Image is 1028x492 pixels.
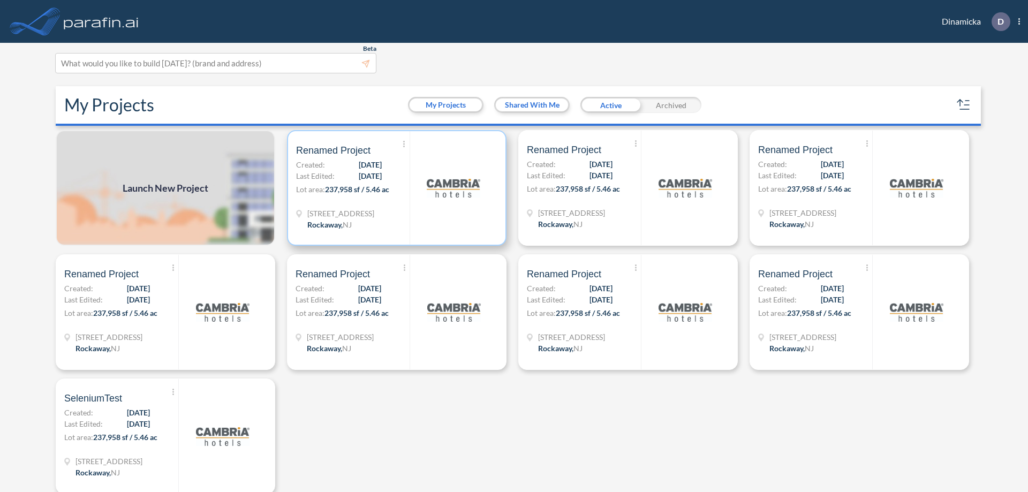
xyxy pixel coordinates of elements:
[75,468,111,477] span: Rockaway ,
[641,97,701,113] div: Archived
[427,285,481,339] img: logo
[75,467,120,478] div: Rockaway, NJ
[64,95,154,115] h2: My Projects
[758,268,833,281] span: Renamed Project
[296,170,335,181] span: Last Edited:
[527,170,565,181] span: Last Edited:
[769,219,805,229] span: Rockaway ,
[821,158,844,170] span: [DATE]
[307,331,374,343] span: 321 Mt Hope Ave
[527,268,601,281] span: Renamed Project
[75,456,142,467] span: 321 Mt Hope Ave
[589,158,613,170] span: [DATE]
[363,44,376,53] span: Beta
[758,143,833,156] span: Renamed Project
[758,158,787,170] span: Created:
[527,184,556,193] span: Lot area:
[580,97,641,113] div: Active
[926,12,1020,31] div: Dinamicka
[123,181,208,195] span: Launch New Project
[307,343,351,354] div: Rockaway, NJ
[64,407,93,418] span: Created:
[296,144,371,157] span: Renamed Project
[890,285,943,339] img: logo
[787,184,851,193] span: 237,958 sf / 5.46 ac
[343,220,352,229] span: NJ
[538,219,573,229] span: Rockaway ,
[64,268,139,281] span: Renamed Project
[75,343,120,354] div: Rockaway, NJ
[64,433,93,442] span: Lot area:
[769,344,805,353] span: Rockaway ,
[64,308,93,317] span: Lot area:
[805,219,814,229] span: NJ
[196,285,250,339] img: logo
[538,207,605,218] span: 321 Mt Hope Ave
[307,208,374,219] span: 321 Mt Hope Ave
[589,283,613,294] span: [DATE]
[307,344,342,353] span: Rockaway ,
[296,268,370,281] span: Renamed Project
[659,285,712,339] img: logo
[769,331,836,343] span: 321 Mt Hope Ave
[769,207,836,218] span: 321 Mt Hope Ave
[358,283,381,294] span: [DATE]
[56,130,275,246] img: add
[769,343,814,354] div: Rockaway, NJ
[111,344,120,353] span: NJ
[127,283,150,294] span: [DATE]
[758,170,797,181] span: Last Edited:
[538,331,605,343] span: 321 Mt Hope Ave
[64,294,103,305] span: Last Edited:
[538,218,583,230] div: Rockaway, NJ
[64,283,93,294] span: Created:
[758,184,787,193] span: Lot area:
[296,308,324,317] span: Lot area:
[342,344,351,353] span: NJ
[527,308,556,317] span: Lot area:
[64,418,103,429] span: Last Edited:
[324,308,389,317] span: 237,958 sf / 5.46 ac
[527,294,565,305] span: Last Edited:
[538,344,573,353] span: Rockaway ,
[997,17,1004,26] p: D
[75,344,111,353] span: Rockaway ,
[410,99,482,111] button: My Projects
[758,294,797,305] span: Last Edited:
[307,220,343,229] span: Rockaway ,
[359,170,382,181] span: [DATE]
[307,219,352,230] div: Rockaway, NJ
[787,308,851,317] span: 237,958 sf / 5.46 ac
[589,170,613,181] span: [DATE]
[127,294,150,305] span: [DATE]
[821,283,844,294] span: [DATE]
[538,343,583,354] div: Rockaway, NJ
[805,344,814,353] span: NJ
[769,218,814,230] div: Rockaway, NJ
[758,283,787,294] span: Created:
[427,161,480,215] img: logo
[325,185,389,194] span: 237,958 sf / 5.46 ac
[296,159,325,170] span: Created:
[296,283,324,294] span: Created:
[573,219,583,229] span: NJ
[93,308,157,317] span: 237,958 sf / 5.46 ac
[527,283,556,294] span: Created:
[296,185,325,194] span: Lot area:
[573,344,583,353] span: NJ
[821,294,844,305] span: [DATE]
[196,410,250,463] img: logo
[127,418,150,429] span: [DATE]
[127,407,150,418] span: [DATE]
[659,161,712,215] img: logo
[64,392,122,405] span: SeleniumTest
[527,143,601,156] span: Renamed Project
[527,158,556,170] span: Created:
[358,294,381,305] span: [DATE]
[111,468,120,477] span: NJ
[296,294,334,305] span: Last Edited:
[589,294,613,305] span: [DATE]
[62,11,141,32] img: logo
[359,159,382,170] span: [DATE]
[758,308,787,317] span: Lot area:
